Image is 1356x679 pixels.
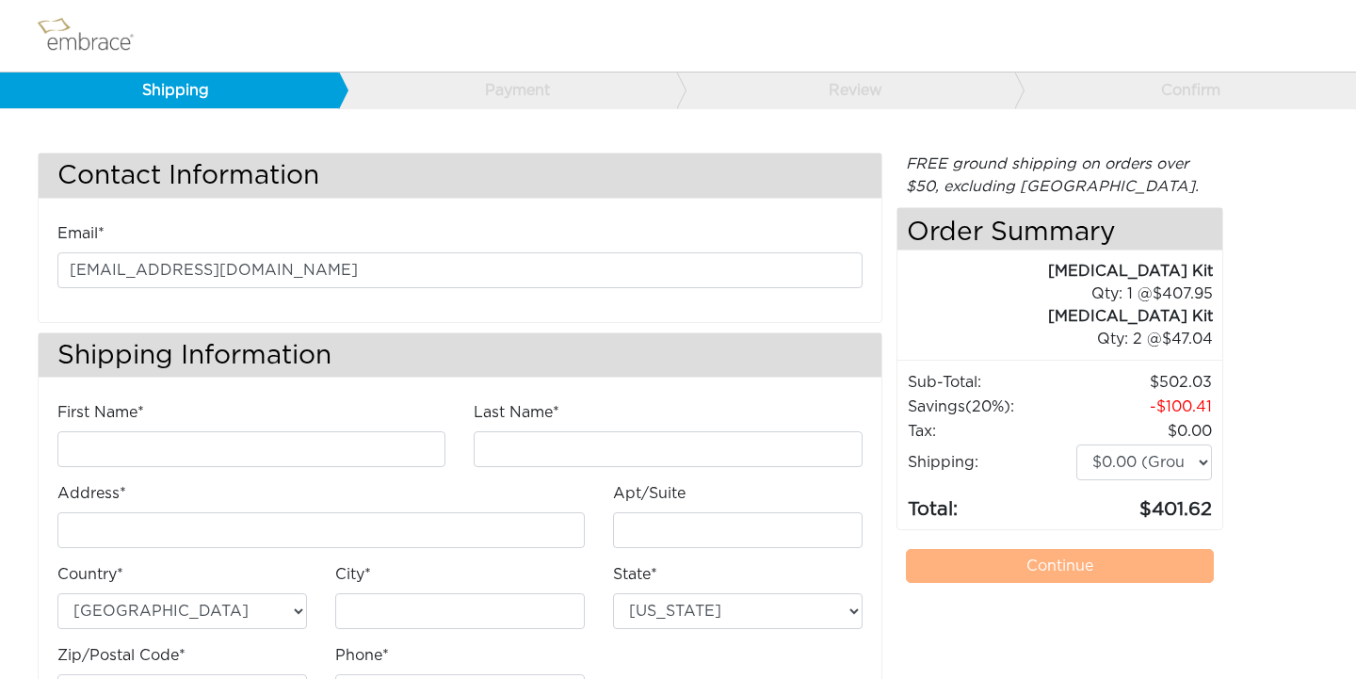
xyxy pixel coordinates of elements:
h3: Contact Information [39,154,881,198]
div: FREE ground shipping on orders over $50, excluding [GEOGRAPHIC_DATA]. [896,153,1224,198]
h3: Shipping Information [39,333,881,378]
div: [MEDICAL_DATA] Kit [897,305,1214,328]
td: 100.41 [1075,395,1213,419]
td: Savings : [907,395,1075,419]
a: Payment [338,73,677,108]
a: Confirm [1014,73,1353,108]
td: 401.62 [1075,481,1213,525]
label: Apt/Suite [613,482,686,505]
label: First Name* [57,401,144,424]
h4: Order Summary [897,208,1223,251]
div: 2 @ [921,328,1214,350]
td: 502.03 [1075,370,1213,395]
div: [MEDICAL_DATA] Kit [897,260,1214,283]
label: Address* [57,482,126,505]
label: Last Name* [474,401,559,424]
label: Zip/Postal Code* [57,644,186,667]
a: Continue [906,549,1215,583]
td: Shipping: [907,444,1075,481]
span: 47.04 [1162,331,1213,347]
label: City* [335,563,371,586]
td: 0.00 [1075,419,1213,444]
td: Total: [907,481,1075,525]
img: logo.png [33,12,155,59]
td: Tax: [907,419,1075,444]
td: Sub-Total: [907,370,1075,395]
span: (20%) [965,399,1010,414]
label: Phone* [335,644,389,667]
span: 407.95 [1153,286,1213,301]
label: Email* [57,222,105,245]
label: Country* [57,563,123,586]
a: Review [676,73,1015,108]
label: State* [613,563,657,586]
div: 1 @ [921,283,1214,305]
